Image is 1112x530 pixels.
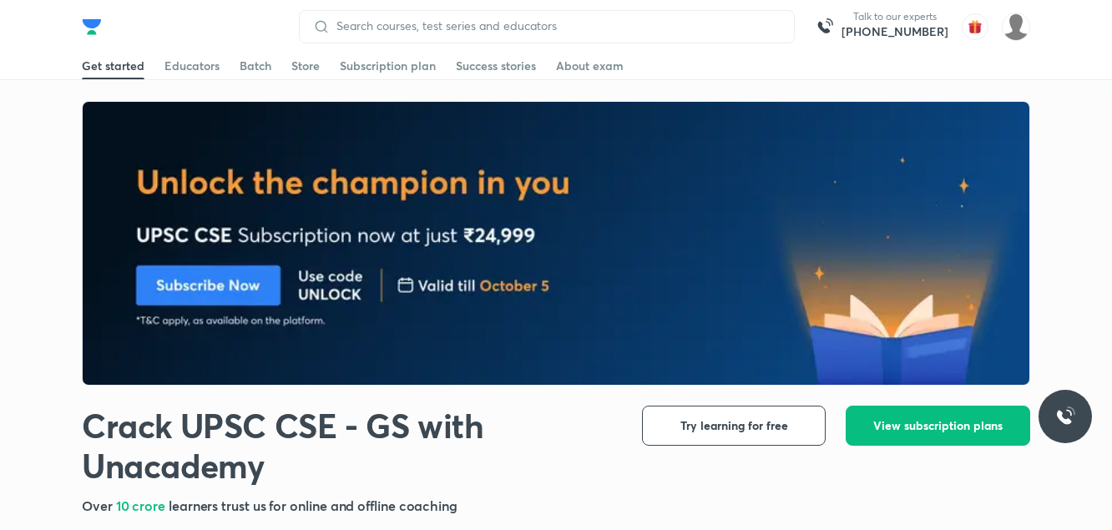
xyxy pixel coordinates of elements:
[169,497,457,514] span: learners trust us for online and offline coaching
[82,53,144,79] a: Get started
[116,497,169,514] span: 10 crore
[962,13,988,40] img: avatar
[291,53,320,79] a: Store
[680,417,788,434] span: Try learning for free
[1055,406,1075,427] img: ttu
[556,53,624,79] a: About exam
[240,58,271,74] div: Batch
[82,58,144,74] div: Get started
[164,58,220,74] div: Educators
[873,417,1003,434] span: View subscription plans
[291,58,320,74] div: Store
[340,58,436,74] div: Subscription plan
[842,10,948,23] p: Talk to our experts
[82,17,102,37] img: Company Logo
[808,10,842,43] img: call-us
[330,19,781,33] input: Search courses, test series and educators
[842,23,948,40] a: [PHONE_NUMBER]
[82,406,615,486] h1: Crack UPSC CSE - GS with Unacademy
[82,497,116,514] span: Over
[1002,13,1030,41] img: LEKHA
[556,58,624,74] div: About exam
[340,53,436,79] a: Subscription plan
[240,53,271,79] a: Batch
[846,406,1030,446] button: View subscription plans
[642,406,826,446] button: Try learning for free
[456,53,536,79] a: Success stories
[164,53,220,79] a: Educators
[456,58,536,74] div: Success stories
